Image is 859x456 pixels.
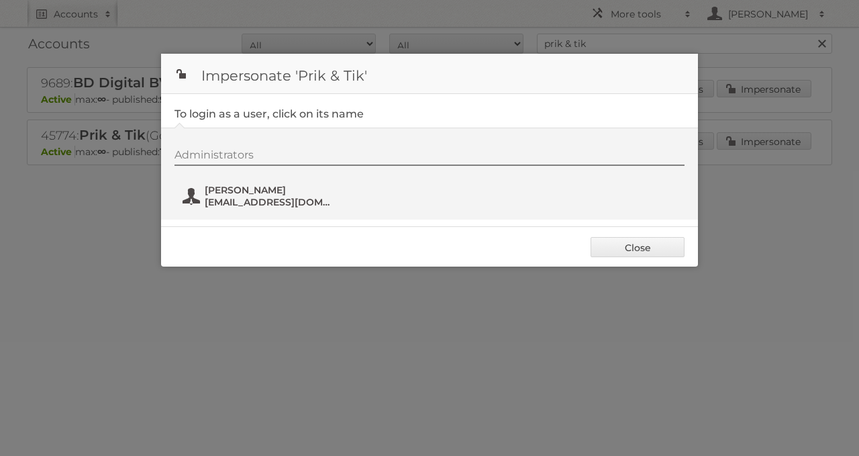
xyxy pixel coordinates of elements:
span: [PERSON_NAME] [205,184,335,196]
h1: Impersonate 'Prik & Tik' [161,54,698,94]
legend: To login as a user, click on its name [174,107,364,120]
button: [PERSON_NAME] [EMAIL_ADDRESS][DOMAIN_NAME] [181,183,339,210]
span: [EMAIL_ADDRESS][DOMAIN_NAME] [205,196,335,208]
a: Close [591,237,685,257]
div: Administrators [174,148,685,166]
